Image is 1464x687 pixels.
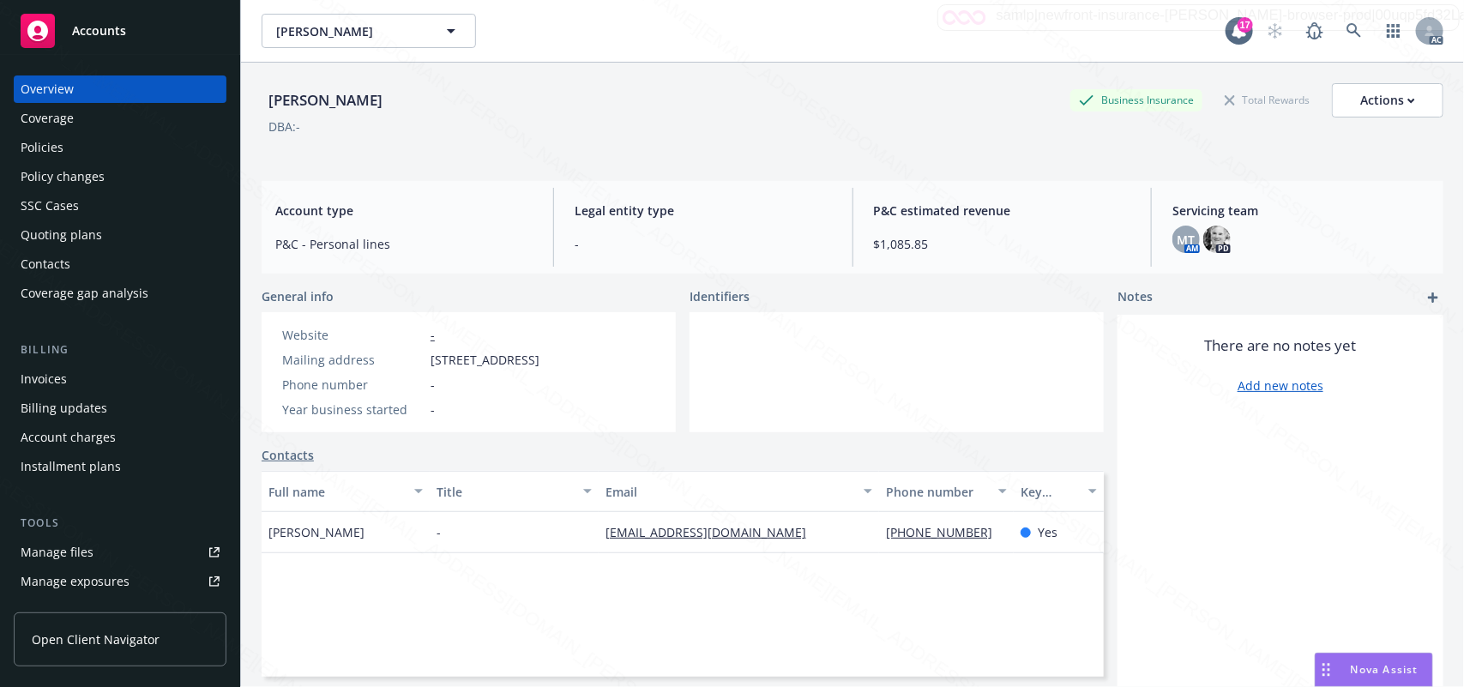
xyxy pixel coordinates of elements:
[14,568,226,595] a: Manage exposures
[1258,14,1292,48] a: Start snowing
[1238,17,1253,33] div: 17
[14,597,226,624] a: Manage certificates
[14,395,226,422] a: Billing updates
[14,105,226,132] a: Coverage
[21,221,102,249] div: Quoting plans
[1172,202,1430,220] span: Servicing team
[14,280,226,307] a: Coverage gap analysis
[1298,14,1332,48] a: Report a Bug
[14,221,226,249] a: Quoting plans
[21,192,79,220] div: SSC Cases
[276,22,425,40] span: [PERSON_NAME]
[1205,335,1357,356] span: There are no notes yet
[1118,287,1153,308] span: Notes
[262,446,314,464] a: Contacts
[21,424,116,451] div: Account charges
[874,202,1131,220] span: P&C estimated revenue
[1238,377,1323,395] a: Add new notes
[21,75,74,103] div: Overview
[1021,483,1078,501] div: Key contact
[262,471,430,512] button: Full name
[599,471,879,512] button: Email
[690,287,750,305] span: Identifiers
[14,365,226,393] a: Invoices
[14,453,226,480] a: Installment plans
[1377,14,1411,48] a: Switch app
[1038,523,1057,541] span: Yes
[1203,226,1231,253] img: photo
[21,539,93,566] div: Manage files
[21,453,121,480] div: Installment plans
[275,235,533,253] span: P&C - Personal lines
[14,341,226,359] div: Billing
[1216,89,1318,111] div: Total Rewards
[262,287,334,305] span: General info
[282,401,424,419] div: Year business started
[21,568,130,595] div: Manage exposures
[575,235,832,253] span: -
[14,134,226,161] a: Policies
[21,597,133,624] div: Manage certificates
[605,524,820,540] a: [EMAIL_ADDRESS][DOMAIN_NAME]
[605,483,853,501] div: Email
[886,483,988,501] div: Phone number
[431,376,435,394] span: -
[575,202,832,220] span: Legal entity type
[268,118,300,136] div: DBA: -
[21,395,107,422] div: Billing updates
[32,630,160,648] span: Open Client Navigator
[14,163,226,190] a: Policy changes
[275,202,533,220] span: Account type
[430,471,598,512] button: Title
[262,14,476,48] button: [PERSON_NAME]
[72,24,126,38] span: Accounts
[21,365,67,393] div: Invoices
[21,280,148,307] div: Coverage gap analysis
[14,250,226,278] a: Contacts
[431,327,435,343] a: -
[1315,653,1433,687] button: Nova Assist
[879,471,1014,512] button: Phone number
[874,235,1131,253] span: $1,085.85
[14,75,226,103] a: Overview
[14,192,226,220] a: SSC Cases
[1351,662,1419,677] span: Nova Assist
[21,163,105,190] div: Policy changes
[431,401,435,419] span: -
[268,483,404,501] div: Full name
[1178,231,1196,249] span: MT
[1316,654,1337,686] div: Drag to move
[1423,287,1443,308] a: add
[14,424,226,451] a: Account charges
[282,326,424,344] div: Website
[268,523,364,541] span: [PERSON_NAME]
[1014,471,1104,512] button: Key contact
[21,250,70,278] div: Contacts
[21,105,74,132] div: Coverage
[1070,89,1202,111] div: Business Insurance
[886,524,1006,540] a: [PHONE_NUMBER]
[1332,83,1443,118] button: Actions
[1360,84,1415,117] div: Actions
[14,515,226,532] div: Tools
[437,523,441,541] span: -
[1337,14,1371,48] a: Search
[262,89,389,111] div: [PERSON_NAME]
[437,483,572,501] div: Title
[14,539,226,566] a: Manage files
[431,351,539,369] span: [STREET_ADDRESS]
[282,351,424,369] div: Mailing address
[282,376,424,394] div: Phone number
[14,7,226,55] a: Accounts
[21,134,63,161] div: Policies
